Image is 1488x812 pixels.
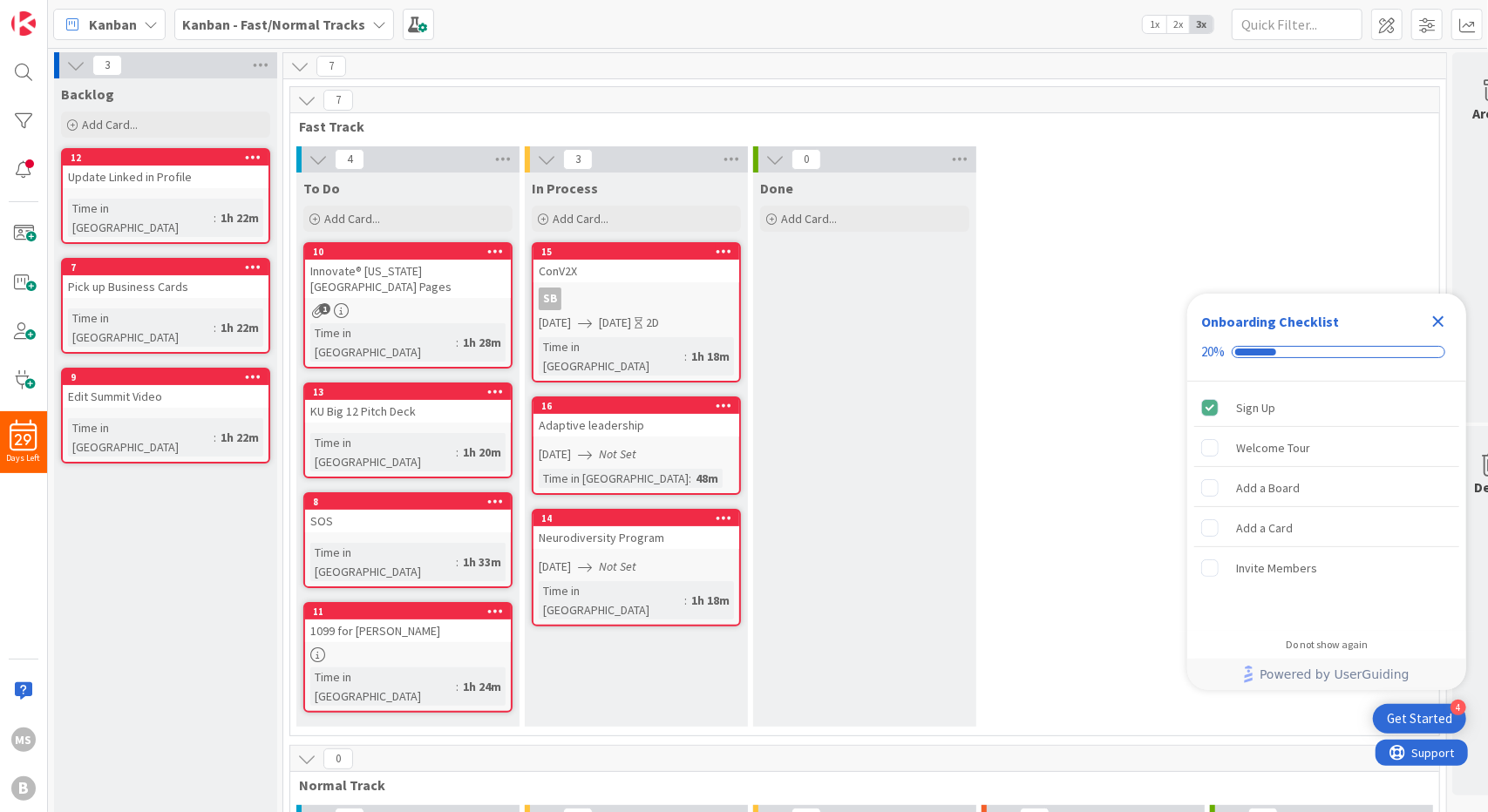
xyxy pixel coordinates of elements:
[89,14,137,35] span: Kanban
[303,242,513,369] a: 10Innovate® [US_STATE][GEOGRAPHIC_DATA] PagesTime in [GEOGRAPHIC_DATA]:1h 28m
[1143,16,1166,33] span: 1x
[599,446,636,462] i: Not Set
[310,543,456,581] div: Time in [GEOGRAPHIC_DATA]
[68,418,214,457] div: Time in [GEOGRAPHIC_DATA]
[299,776,1417,794] span: Normal Track
[541,400,739,412] div: 16
[11,776,36,801] div: B
[459,552,506,572] div: 1h 33m
[1236,477,1300,498] div: Add a Board
[792,149,821,170] span: 0
[305,384,511,400] div: 13
[687,591,734,610] div: 1h 18m
[599,558,636,574] i: Not Set
[1194,389,1459,427] div: Sign Up is complete.
[687,347,734,366] div: 1h 18m
[214,208,216,227] span: :
[599,314,631,332] span: [DATE]
[214,318,216,337] span: :
[303,492,513,588] a: 8SOSTime in [GEOGRAPHIC_DATA]:1h 33m
[1201,311,1339,332] div: Onboarding Checklist
[533,244,739,260] div: 15
[16,434,32,446] span: 29
[533,526,739,549] div: Neurodiversity Program
[216,208,263,227] div: 1h 22m
[1166,16,1190,33] span: 2x
[61,85,114,103] span: Backlog
[305,260,511,298] div: Innovate® [US_STATE][GEOGRAPHIC_DATA] Pages
[216,318,263,337] div: 1h 22m
[305,510,511,532] div: SOS
[82,117,138,132] span: Add Card...
[539,445,571,464] span: [DATE]
[61,258,270,354] a: 7Pick up Business CardsTime in [GEOGRAPHIC_DATA]:1h 22m
[459,677,506,696] div: 1h 24m
[1194,509,1459,547] div: Add a Card is incomplete.
[68,199,214,237] div: Time in [GEOGRAPHIC_DATA]
[459,443,506,462] div: 1h 20m
[319,303,330,315] span: 1
[689,469,691,488] span: :
[533,260,739,282] div: ConV2X
[456,677,459,696] span: :
[539,469,689,488] div: Time in [GEOGRAPHIC_DATA]
[305,384,511,423] div: 13KU Big 12 Pitch Deck
[11,11,36,36] img: Visit kanbanzone.com
[305,494,511,532] div: 8SOS
[539,581,684,619] div: Time in [GEOGRAPHIC_DATA]
[299,118,1417,135] span: Fast Track
[303,179,340,197] span: To Do
[539,558,571,576] span: [DATE]
[303,602,513,713] a: 111099 for [PERSON_NAME]Time in [GEOGRAPHIC_DATA]:1h 24m
[310,433,456,471] div: Time in [GEOGRAPHIC_DATA]
[1194,549,1459,587] div: Invite Members is incomplete.
[313,386,511,398] div: 13
[63,275,268,298] div: Pick up Business Cards
[533,511,739,549] div: 14Neurodiversity Program
[691,469,723,488] div: 48m
[1286,638,1368,652] div: Do not show again
[305,604,511,642] div: 111099 for [PERSON_NAME]
[63,150,268,188] div: 12Update Linked in Profile
[1424,308,1452,335] div: Close Checklist
[1236,397,1275,418] div: Sign Up
[313,496,511,508] div: 8
[182,16,365,33] b: Kanban - Fast/Normal Tracks
[532,396,741,495] a: 16Adaptive leadership[DATE]Not SetTime in [GEOGRAPHIC_DATA]:48m
[532,242,741,382] a: 15ConV2XSB[DATE][DATE]2DTime in [GEOGRAPHIC_DATA]:1h 18m
[1196,659,1457,690] a: Powered by UserGuiding
[1194,469,1459,507] div: Add a Board is incomplete.
[37,3,79,24] span: Support
[63,260,268,298] div: 7Pick up Business Cards
[92,55,122,76] span: 3
[11,727,36,752] div: MS
[533,511,739,526] div: 14
[335,149,364,170] span: 4
[310,667,456,706] div: Time in [GEOGRAPHIC_DATA]
[305,619,511,642] div: 1099 for [PERSON_NAME]
[63,150,268,166] div: 12
[533,414,739,436] div: Adaptive leadership
[539,314,571,332] span: [DATE]
[71,152,268,164] div: 12
[684,347,687,366] span: :
[532,179,598,197] span: In Process
[1232,9,1362,40] input: Quick Filter...
[539,288,561,310] div: SB
[553,211,608,227] span: Add Card...
[305,494,511,510] div: 8
[533,288,739,310] div: SB
[324,211,380,227] span: Add Card...
[539,337,684,376] div: Time in [GEOGRAPHIC_DATA]
[1373,704,1466,734] div: Open Get Started checklist, remaining modules: 4
[1236,518,1293,538] div: Add a Card
[1201,344,1225,360] div: 20%
[1187,382,1466,626] div: Checklist items
[68,308,214,347] div: Time in [GEOGRAPHIC_DATA]
[684,591,687,610] span: :
[323,90,353,111] span: 7
[760,179,793,197] span: Done
[313,606,511,618] div: 11
[71,261,268,274] div: 7
[323,748,353,769] span: 0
